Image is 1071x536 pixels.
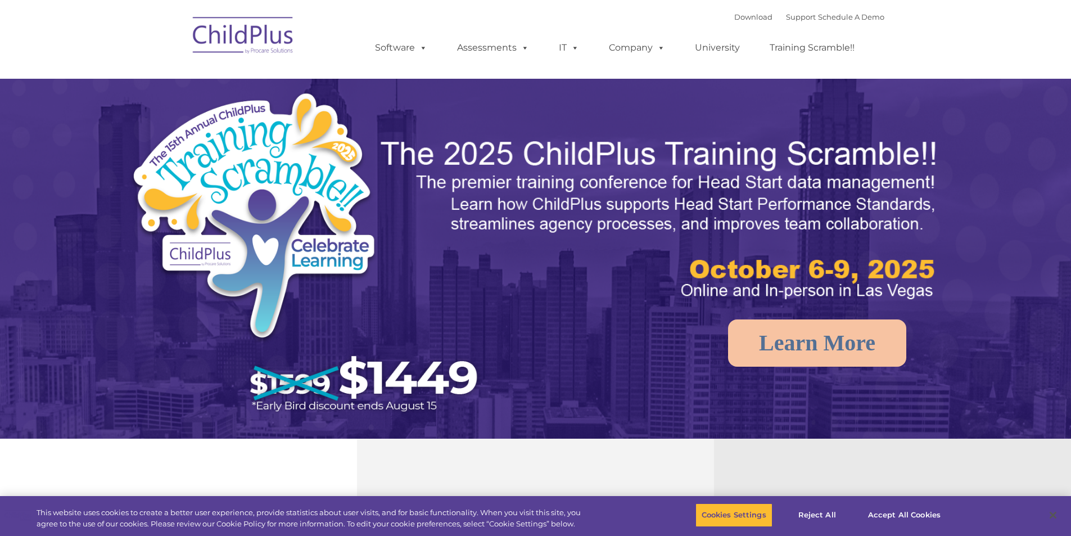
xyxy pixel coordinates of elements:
a: Training Scramble!! [758,37,866,59]
button: Reject All [782,503,852,527]
div: This website uses cookies to create a better user experience, provide statistics about user visit... [37,507,589,529]
a: Schedule A Demo [818,12,884,21]
span: Last name [156,74,191,83]
a: University [684,37,751,59]
a: Learn More [728,319,906,367]
a: IT [548,37,590,59]
a: Company [598,37,676,59]
button: Close [1041,503,1065,528]
font: | [734,12,884,21]
button: Cookies Settings [695,503,772,527]
a: Support [786,12,816,21]
button: Accept All Cookies [862,503,947,527]
a: Assessments [446,37,540,59]
a: Software [364,37,439,59]
a: Download [734,12,772,21]
span: Phone number [156,120,204,129]
img: ChildPlus by Procare Solutions [187,9,300,65]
